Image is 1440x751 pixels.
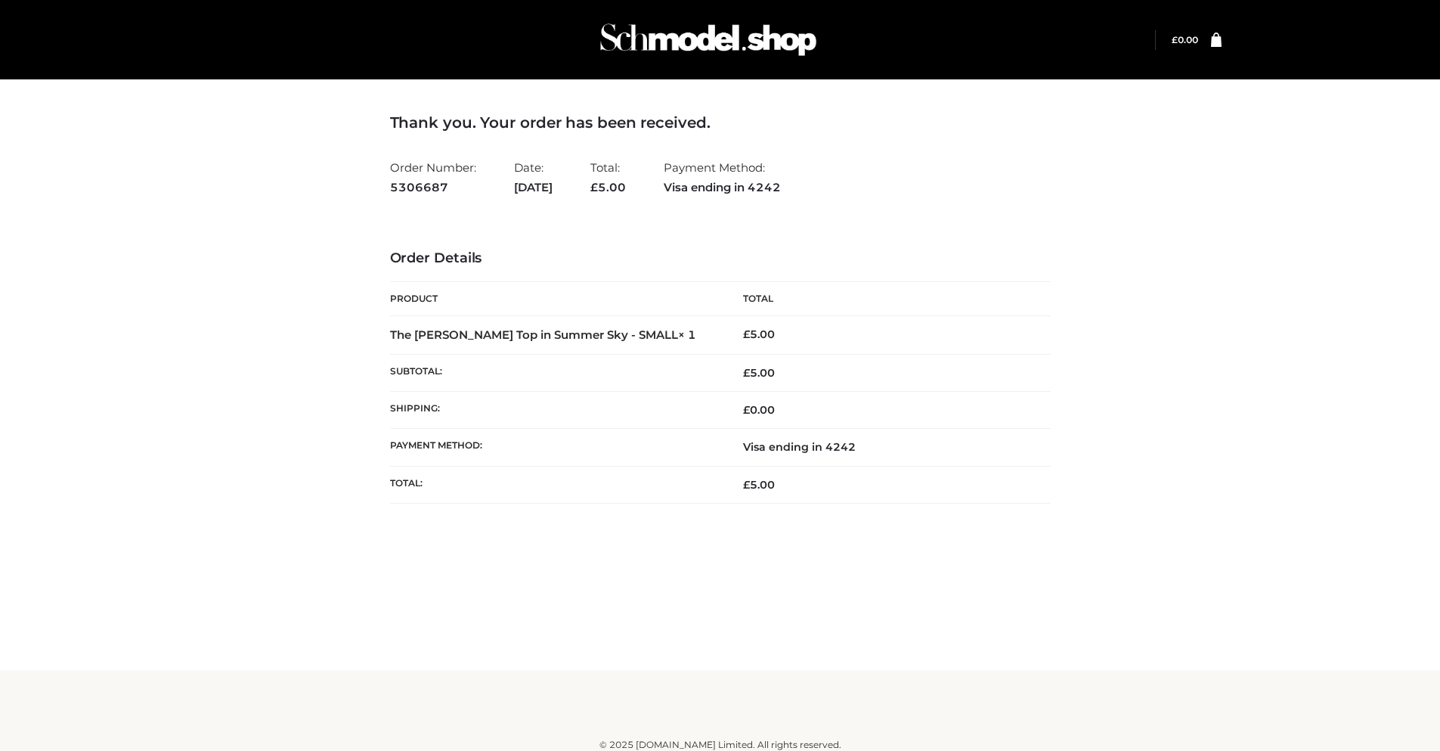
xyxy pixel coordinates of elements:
[390,327,696,342] strong: The [PERSON_NAME] Top in Summer Sky - SMALL
[390,250,1051,267] h3: Order Details
[390,466,720,503] th: Total:
[390,178,476,197] strong: 5306687
[390,113,1051,132] h3: Thank you. Your order has been received.
[743,403,750,417] span: £
[720,282,1051,316] th: Total
[390,354,720,391] th: Subtotal:
[664,154,781,200] li: Payment Method:
[590,154,626,200] li: Total:
[1172,34,1178,45] span: £
[1172,34,1198,45] a: £0.00
[743,403,775,417] bdi: 0.00
[595,10,822,70] img: Schmodel Admin 964
[514,154,553,200] li: Date:
[720,429,1051,466] td: Visa ending in 4242
[390,392,720,429] th: Shipping:
[743,478,750,492] span: £
[743,327,750,341] span: £
[743,366,775,380] span: 5.00
[743,478,775,492] span: 5.00
[390,429,720,466] th: Payment method:
[514,178,553,197] strong: [DATE]
[678,327,696,342] strong: × 1
[743,366,750,380] span: £
[1172,34,1198,45] bdi: 0.00
[390,282,720,316] th: Product
[590,180,598,194] span: £
[590,180,626,194] span: 5.00
[664,178,781,197] strong: Visa ending in 4242
[390,154,476,200] li: Order Number:
[743,327,775,341] bdi: 5.00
